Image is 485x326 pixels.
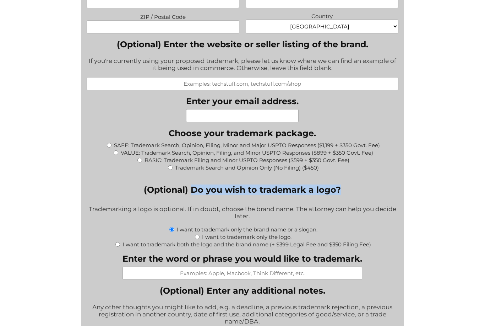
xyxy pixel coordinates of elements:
[176,226,317,233] label: I want to trademark only the brand name or a slogan.
[114,142,380,149] label: SAFE: Trademark Search, Opinion, Filing, Minor and Major USPTO Responses ($1,199 + $350 Govt. Fee)
[246,11,398,20] label: Country
[169,128,316,138] legend: Choose your trademark package.
[175,164,319,171] label: Trademark Search and Opinion Only (No Filing) ($450)
[122,267,362,280] input: Examples: Apple, Macbook, Think Different, etc.
[87,77,398,90] input: Examples: techstuff.com, techstuff.com/shop
[87,39,398,49] label: (Optional) Enter the website or seller listing of the brand.
[122,253,362,264] label: Enter the word or phrase you would like to trademark.
[144,185,341,195] legend: (Optional) Do you wish to trademark a logo?
[186,96,299,106] label: Enter your email address.
[122,241,371,248] label: I want to trademark both the logo and the brand name (+ $399 Legal Fee and $350 Filing Fee)
[145,157,349,164] label: BASIC: Trademark Filing and Minor USPTO Responses ($599 + $350 Govt. Fee)
[87,12,239,20] label: ZIP / Postal Code
[87,285,398,296] label: (Optional) Enter any additional notes.
[87,53,398,77] div: If you're currently using your proposed trademark, please let us know where we can find an exampl...
[202,234,291,240] label: I want to trademark only the logo.
[121,149,373,156] label: VALUE: Trademark Search, Opinion, Filing, and Minor USPTO Responses ($899 + $350 Govt. Fee)
[87,201,398,225] div: Trademarking a logo is optional. If in doubt, choose the brand name. The attorney can help you de...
